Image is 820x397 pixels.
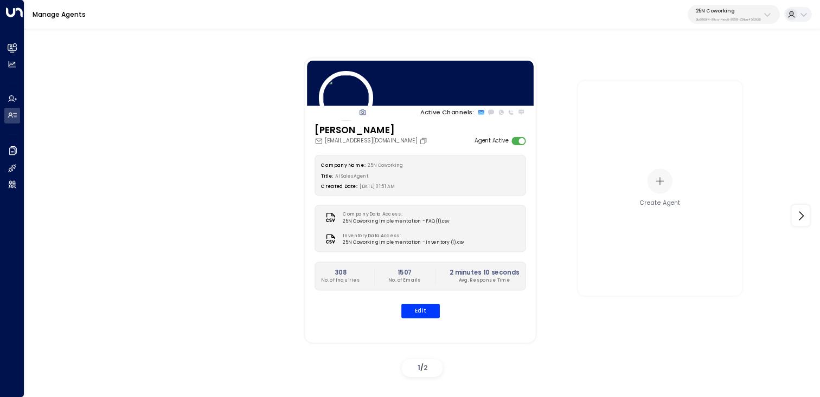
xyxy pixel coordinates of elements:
[321,268,360,277] h2: 308
[367,162,402,168] span: 25N Coworking
[318,71,373,125] img: 84_headshot.jpg
[321,162,365,168] label: Company Name:
[321,277,360,284] p: No. of Inquiries
[33,10,86,19] a: Manage Agents
[418,363,420,372] span: 1
[343,239,464,246] span: 25N Coworking Implementation - Inventory (1).csv
[343,218,450,225] span: 25N Coworking Implementation - FAQ (1).csv
[388,268,421,277] h2: 1507
[343,232,460,239] label: Inventory Data Access:
[450,268,520,277] h2: 2 minutes 10 seconds
[401,304,439,318] button: Edit
[359,183,394,189] span: [DATE] 01:51 AM
[475,137,508,145] label: Agent Active
[696,8,761,14] p: 25N Coworking
[321,183,357,189] label: Created Date:
[450,277,520,284] p: Avg. Response Time
[424,363,427,372] span: 2
[696,17,761,22] p: 3b9800f4-81ca-4ec0-8758-72fbe4763f36
[688,5,780,24] button: 25N Coworking3b9800f4-81ca-4ec0-8758-72fbe4763f36
[419,137,430,145] button: Copy
[343,211,445,218] label: Company Data Access:
[335,173,368,179] span: AI Sales Agent
[420,108,474,117] p: Active Channels:
[388,277,421,284] p: No. of Emails
[402,359,443,377] div: /
[321,173,333,179] label: Title:
[315,137,430,145] div: [EMAIL_ADDRESS][DOMAIN_NAME]
[315,123,430,137] h3: [PERSON_NAME]
[640,199,681,207] div: Create Agent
